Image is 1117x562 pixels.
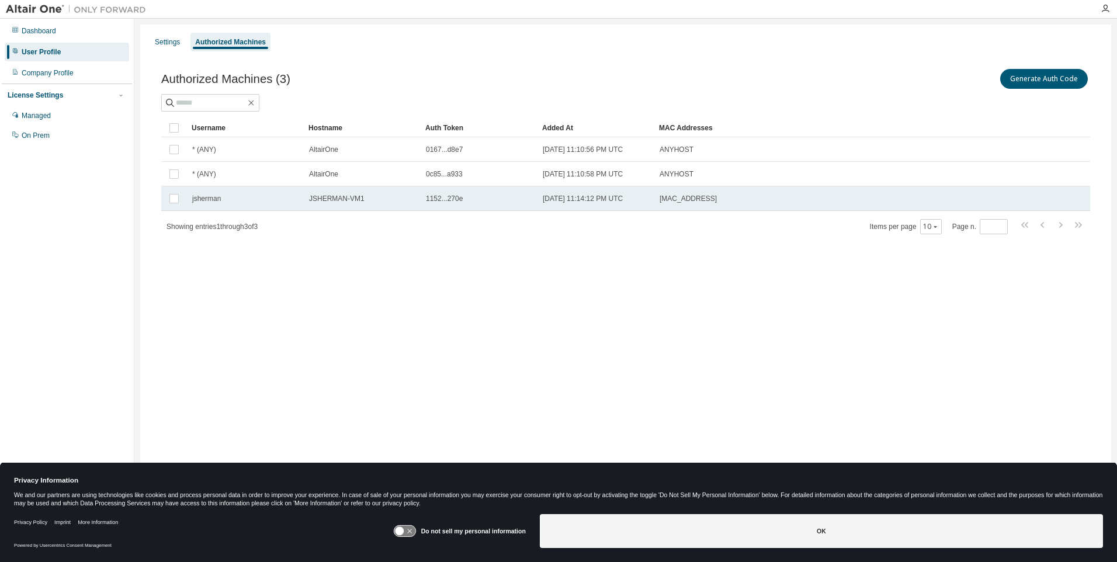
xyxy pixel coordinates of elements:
div: Authorized Machines [195,37,266,47]
div: Username [192,119,299,137]
div: User Profile [22,47,61,57]
span: 0c85...a933 [426,169,463,179]
div: Settings [155,37,180,47]
img: Altair One [6,4,152,15]
span: * (ANY) [192,169,216,179]
div: Company Profile [22,68,74,78]
span: [DATE] 11:14:12 PM UTC [543,194,623,203]
span: Authorized Machines (3) [161,72,290,86]
button: Generate Auth Code [1000,69,1088,89]
span: [MAC_ADDRESS] [660,194,717,203]
button: 10 [923,222,939,231]
span: [DATE] 11:10:56 PM UTC [543,145,623,154]
div: Added At [542,119,650,137]
span: ANYHOST [660,145,693,154]
div: On Prem [22,131,50,140]
span: Showing entries 1 through 3 of 3 [166,223,258,231]
div: Managed [22,111,51,120]
div: Hostname [308,119,416,137]
span: JSHERMAN-VM1 [309,194,365,203]
span: [DATE] 11:10:58 PM UTC [543,169,623,179]
span: Items per page [870,219,942,234]
span: AltairOne [309,145,338,154]
div: Dashboard [22,26,56,36]
span: * (ANY) [192,145,216,154]
span: Page n. [952,219,1008,234]
div: Auth Token [425,119,533,137]
span: AltairOne [309,169,338,179]
span: ANYHOST [660,169,693,179]
div: MAC Addresses [659,119,967,137]
div: License Settings [8,91,63,100]
span: 0167...d8e7 [426,145,463,154]
span: jsherman [192,194,221,203]
span: 1152...270e [426,194,463,203]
